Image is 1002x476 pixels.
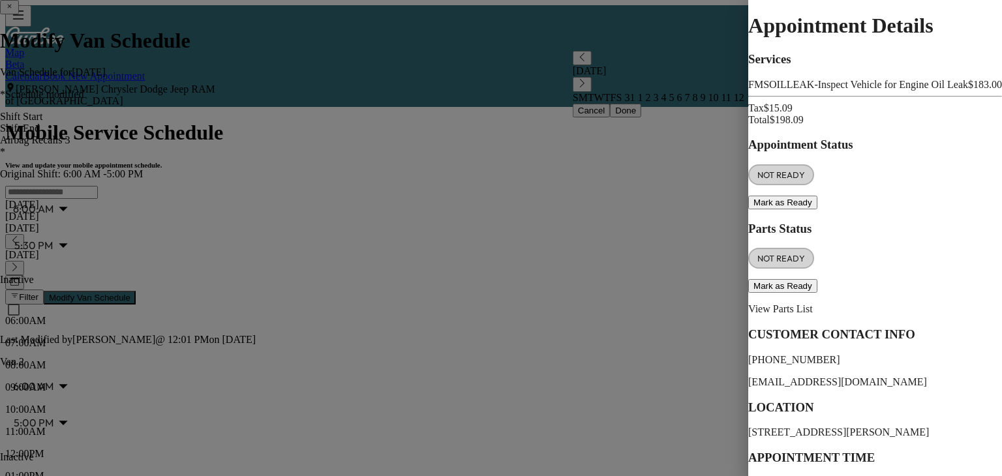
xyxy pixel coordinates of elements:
[748,327,1002,342] h3: CUSTOMER CONTACT INFO
[748,52,1002,67] h3: Services
[750,170,813,180] span: NOT READY
[748,303,1002,315] p: View Parts List
[750,253,813,263] span: NOT READY
[748,354,1002,366] p: [PHONE_NUMBER]
[748,400,1002,415] h3: LOCATION
[748,114,770,125] span: Total
[968,79,1002,90] span: $ 183.00
[770,114,804,125] span: $ 198.09
[748,14,1002,38] h1: Appointment Details
[748,222,1002,236] h3: Parts Status
[748,196,817,209] button: Mark as Ready
[748,79,968,90] span: Inspect Vehicle for Engine Oil Leak
[748,426,1002,438] p: [STREET_ADDRESS][PERSON_NAME]
[748,102,764,113] span: Tax
[764,102,793,113] span: $ 15.09
[748,451,1002,465] h3: APPOINTMENT TIME
[748,376,1002,388] p: [EMAIL_ADDRESS][DOMAIN_NAME]
[748,279,817,293] button: Mark as Ready
[748,138,1002,152] h3: Appointment Status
